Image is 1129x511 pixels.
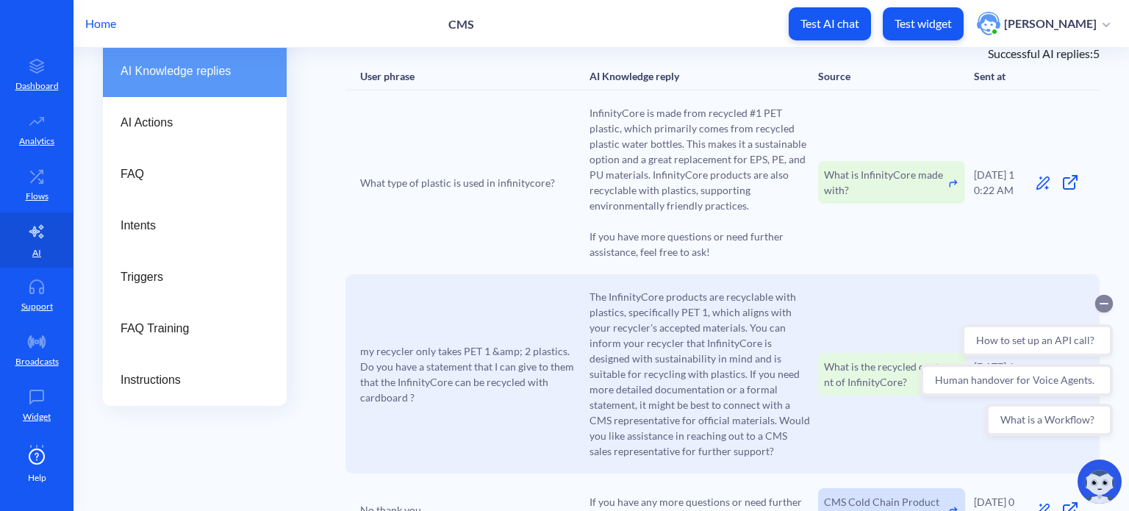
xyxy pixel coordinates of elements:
div: AI Knowledge reply [589,70,679,82]
span: AI Actions [121,114,257,132]
div: Text source [818,353,965,396]
span: Help [28,471,46,485]
p: Flows [26,190,49,203]
div: User phrase [360,70,415,82]
a: Instructions [103,354,287,406]
p: AI [32,246,41,260]
span: InfinityCore is made from recycled #1 PET plastic, which primarily comes from recycled plastic wa... [589,105,810,260]
a: FAQ Training [103,303,287,354]
div: Sent at [974,70,1006,82]
span: FAQ [121,165,257,183]
div: [DATE] 10:22 AM [974,167,1022,198]
a: FAQ [103,149,287,200]
button: Human handover for Voice Agents. [5,78,198,110]
p: Test widget [895,16,952,31]
span: Intents [121,217,257,235]
span: The InfinityCore products are recyclable with plastics, specifically PET 1, which aligns with you... [589,289,810,459]
button: Test widget [883,7,964,40]
p: Widget [23,410,51,424]
p: Test AI chat [800,16,859,31]
span: FAQ Training [121,320,257,337]
p: CMS [448,17,474,31]
p: Dashboard [15,79,59,93]
button: Collapse conversation starters [180,9,198,26]
p: Broadcasts [15,355,59,368]
button: What is a Workflow? [71,118,198,150]
span: Triggers [121,268,257,286]
img: user photo [977,12,1000,35]
p: Home [85,15,116,32]
span: What is the recycled content of InfinityCore? [824,359,947,390]
p: [PERSON_NAME] [1004,15,1097,32]
p: Analytics [19,135,54,148]
img: copilot-icon.svg [1078,460,1122,504]
p: Support [21,300,53,313]
span: AI Knowledge replies [121,62,257,80]
span: What is InfinityCore made with? [824,167,947,198]
a: Triggers [103,251,287,303]
div: Successful AI replies: 5 [345,45,1100,62]
button: How to set up an API call? [46,38,198,71]
div: Source [818,70,850,82]
span: my recycler only takes PET 1 &amp; 2 plastics. Do you have a statement that I can give to them th... [360,343,581,405]
a: AI Knowledge replies [103,46,287,97]
span: What type of plastic is used in infinitycore? [360,175,555,190]
button: user photo[PERSON_NAME] [969,10,1117,37]
div: Text source [818,161,965,204]
a: Intents [103,200,287,251]
button: Test AI chat [789,7,871,40]
a: AI Actions [103,97,287,149]
span: Instructions [121,371,257,389]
